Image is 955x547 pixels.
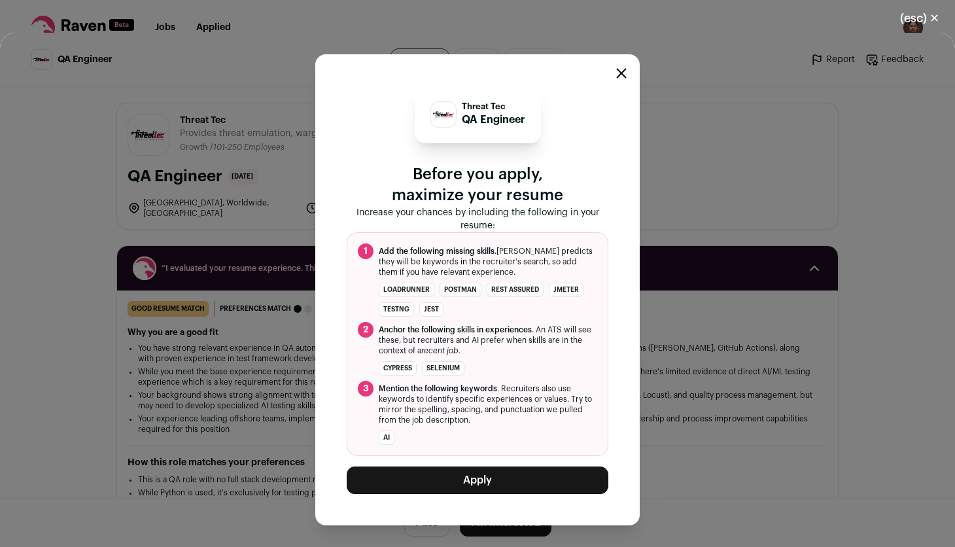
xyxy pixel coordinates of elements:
[379,383,597,425] span: . Recruiters also use keywords to identify specific experiences or values. Try to mirror the spel...
[431,109,456,120] img: 5dc23317f3ddc38aa3ab8fb6b25fbd5e1a98a5b4ab371684c0c47948a0dde794.png
[419,302,443,317] li: Jest
[462,101,525,112] p: Threat Tec
[884,4,955,33] button: Close modal
[462,112,525,128] p: QA Engineer
[379,361,417,376] li: Cypress
[379,431,394,445] li: AI
[549,283,583,297] li: JMeter
[379,283,434,297] li: LoadRunner
[440,283,481,297] li: Postman
[379,385,497,393] span: Mention the following keywords
[421,347,460,355] i: recent job.
[358,322,373,338] span: 2
[379,246,597,277] span: [PERSON_NAME] predicts they will be keywords in the recruiter's search, so add them if you have r...
[487,283,544,297] li: REST Assured
[422,361,464,376] li: Selenium
[379,247,496,255] span: Add the following missing skills.
[616,68,627,79] button: Close modal
[358,243,373,259] span: 1
[358,381,373,397] span: 3
[379,302,414,317] li: TestNG
[347,467,608,494] button: Apply
[379,325,597,356] span: . An ATS will see these, but recruiters and AI prefer when skills are in the context of a
[347,164,608,206] p: Before you apply, maximize your resume
[347,206,608,232] p: Increase your chances by including the following in your resume:
[379,326,532,334] span: Anchor the following skills in experiences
